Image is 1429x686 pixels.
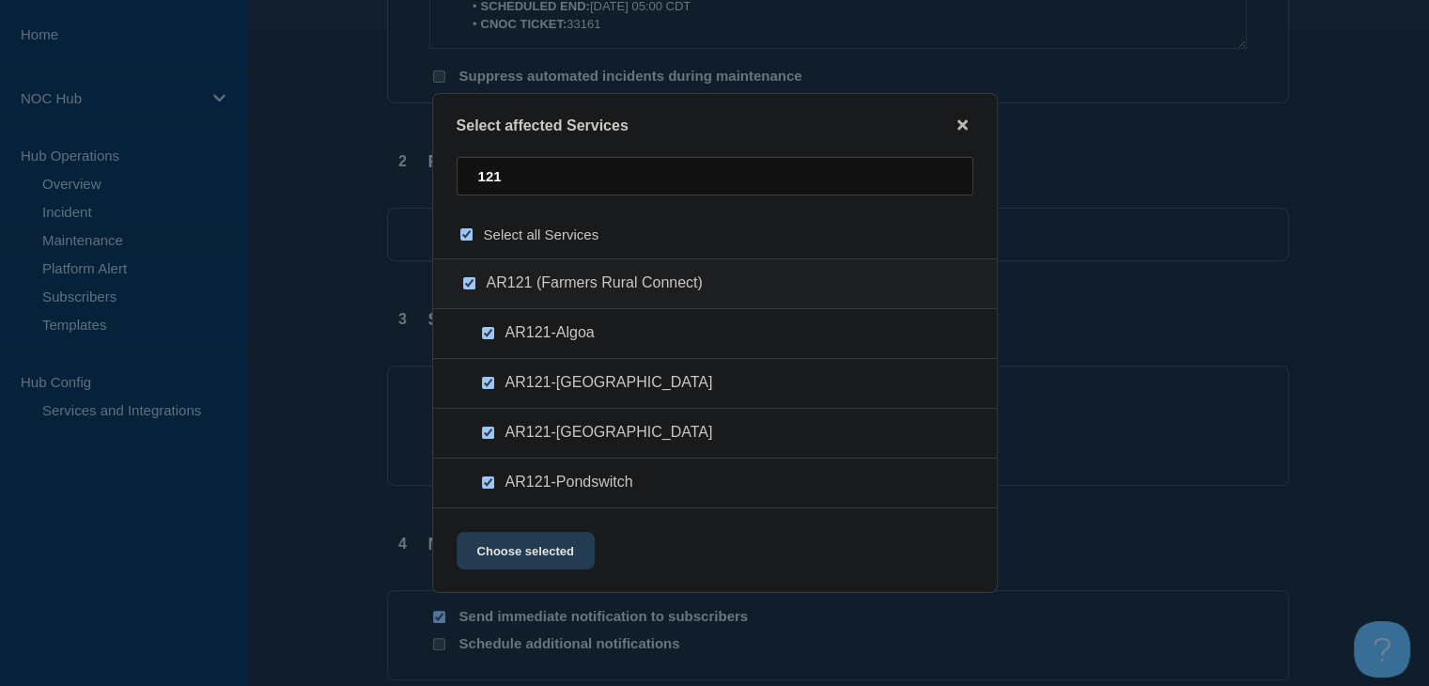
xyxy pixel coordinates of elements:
input: AR121-Newport checkbox [482,427,494,439]
input: AR121 (Farmers Rural Connect) checkbox [463,277,475,289]
input: select all checkbox [460,228,473,241]
span: Select all Services [484,226,599,242]
span: AR121-Algoa [505,324,595,343]
button: Choose selected [457,532,595,569]
span: AR121-[GEOGRAPHIC_DATA] [505,424,713,443]
span: AR121-Pondswitch [505,474,633,492]
input: Search [457,157,973,195]
input: AR121-Pondswitch checkbox [482,476,494,489]
div: Select affected Services [433,117,997,134]
input: AR121-Algoa checkbox [482,327,494,339]
input: AR121-Coffeeville checkbox [482,377,494,389]
div: AR121 (Farmers Rural Connect) [433,258,997,309]
span: AR121-[GEOGRAPHIC_DATA] [505,374,713,393]
button: close button [952,117,973,134]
